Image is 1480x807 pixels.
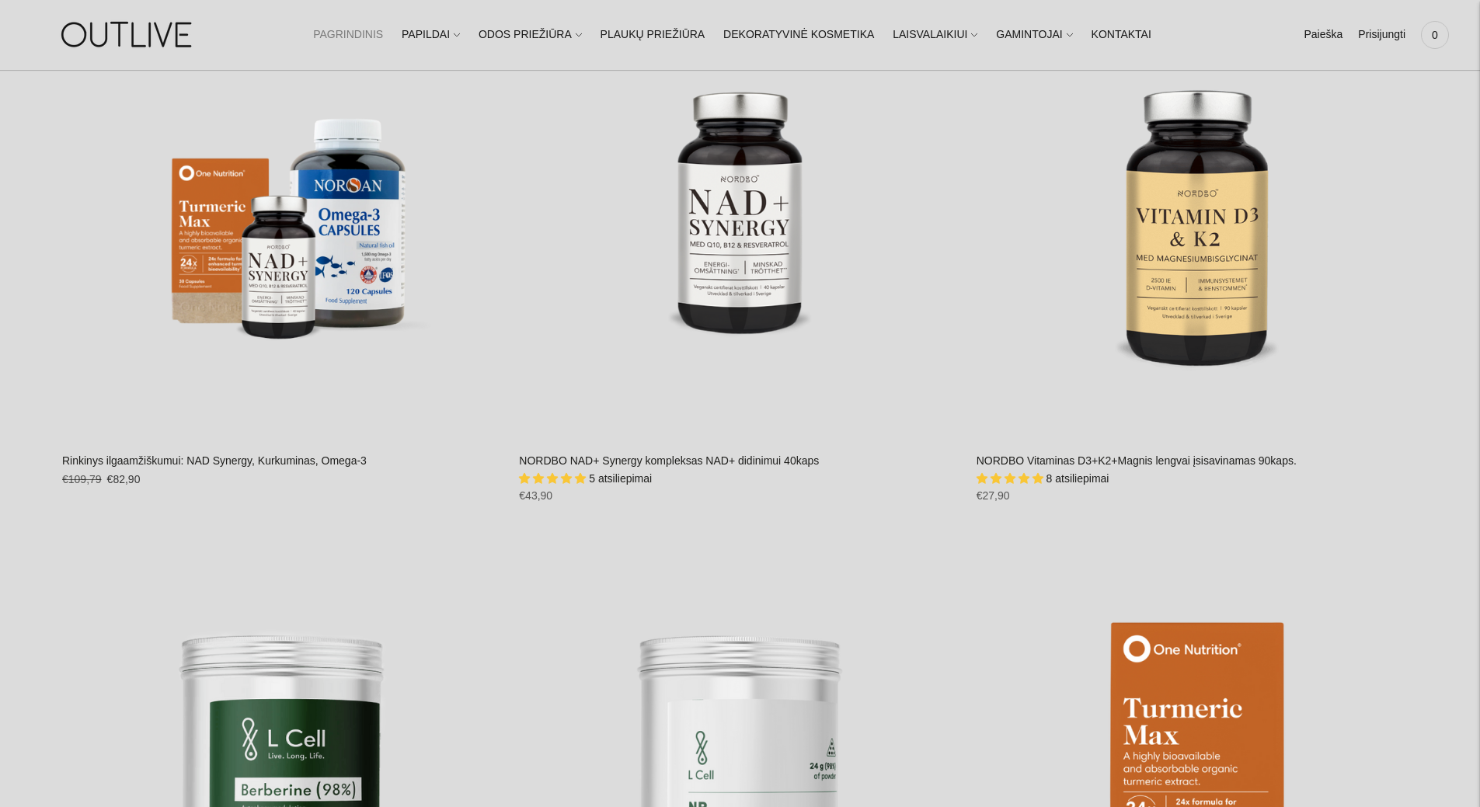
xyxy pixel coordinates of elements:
[977,472,1046,485] span: 5.00 stars
[107,473,141,485] span: €82,90
[893,18,977,52] a: LAISVALAIKIUI
[31,8,225,61] img: OUTLIVE
[1358,18,1405,52] a: Prisijungti
[1424,24,1446,46] span: 0
[996,18,1072,52] a: GAMINTOJAI
[402,18,460,52] a: PAPILDAI
[1046,472,1109,485] span: 8 atsiliepimai
[723,18,874,52] a: DEKORATYVINĖ KOSMETIKA
[62,473,102,485] s: €109,79
[1421,18,1449,52] a: 0
[589,472,652,485] span: 5 atsiliepimai
[1304,18,1342,52] a: Paieška
[601,18,705,52] a: PLAUKŲ PRIEŽIŪRA
[1092,18,1151,52] a: KONTAKTAI
[479,18,582,52] a: ODOS PRIEŽIŪRA
[313,18,383,52] a: PAGRINDINIS
[977,489,1010,502] span: €27,90
[62,454,367,467] a: Rinkinys ilgaamžiškumui: NAD Synergy, Kurkuminas, Omega-3
[977,454,1297,467] a: NORDBO Vitaminas D3+K2+Magnis lengvai įsisavinamas 90kaps.
[519,489,552,502] span: €43,90
[519,454,819,467] a: NORDBO NAD+ Synergy kompleksas NAD+ didinimui 40kaps
[519,472,589,485] span: 5.00 stars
